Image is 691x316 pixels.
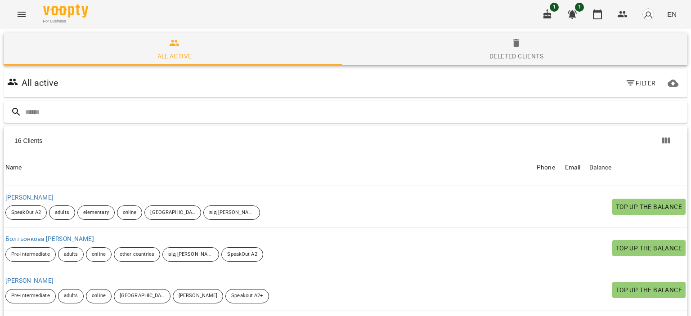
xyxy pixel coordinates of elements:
span: Filter [625,78,655,89]
div: [PERSON_NAME] [173,289,223,303]
button: Top up the balance [612,240,686,256]
div: Pre-intermediate [5,247,56,262]
p: online [92,251,106,258]
div: online [86,247,112,262]
a: [PERSON_NAME] [5,277,54,284]
span: Top up the balance [616,243,682,254]
div: 16 Clients [14,136,349,145]
div: Pre-intermediate [5,289,56,303]
span: Phone [537,162,561,173]
p: online [92,292,106,300]
p: [GEOGRAPHIC_DATA] [120,292,165,300]
span: 1 [550,3,559,12]
img: Voopty Logo [43,4,88,18]
span: Top up the balance [616,201,682,212]
div: online [117,205,143,220]
p: SpeakOut A2 [227,251,257,258]
div: [GEOGRAPHIC_DATA] [144,205,201,220]
button: Menu [11,4,32,25]
div: Balance [589,162,611,173]
div: adults [58,289,84,303]
p: other countries [120,251,155,258]
div: elementary [77,205,115,220]
div: other countries [114,247,161,262]
div: Email [565,162,580,173]
span: For Business [43,18,88,24]
div: Sort [537,162,555,173]
div: online [86,289,112,303]
button: Columns view [655,130,677,151]
a: [PERSON_NAME] [5,194,54,201]
p: elementary [83,209,109,217]
div: Name [5,162,22,173]
div: SpeakOut A2 [221,247,263,262]
span: Name [5,162,533,173]
span: Email [565,162,586,173]
p: Speakout A2+ [231,292,263,300]
p: Pre-intermediate [11,251,50,258]
p: online [123,209,137,217]
div: Sort [5,162,22,173]
p: Pre-intermediate [11,292,50,300]
button: Top up the balance [612,282,686,298]
div: Speakout A2+ [225,289,269,303]
span: Balance [589,162,686,173]
span: EN [667,9,677,19]
button: Top up the balance [612,199,686,215]
p: від [PERSON_NAME] [209,209,254,217]
p: SpeakOut A2 [11,209,41,217]
span: 1 [575,3,584,12]
button: Filter [622,75,659,91]
div: від [PERSON_NAME] [203,205,260,220]
div: All active [157,51,192,62]
div: від [PERSON_NAME] [162,247,219,262]
p: adults [64,251,78,258]
div: Phone [537,162,555,173]
h6: All active [22,76,58,90]
button: EN [664,6,680,22]
div: [GEOGRAPHIC_DATA] [114,289,171,303]
div: Sort [565,162,580,173]
div: Deleted clients [489,51,543,62]
p: adults [55,209,69,217]
p: від [PERSON_NAME] [168,251,213,258]
div: adults [58,247,84,262]
div: adults [49,205,75,220]
p: [PERSON_NAME] [179,292,217,300]
a: Болтьонкова [PERSON_NAME] [5,235,94,242]
img: avatar_s.png [642,8,655,21]
span: Top up the balance [616,285,682,295]
div: Sort [589,162,611,173]
p: [GEOGRAPHIC_DATA] [150,209,195,217]
div: SpeakOut A2 [5,205,47,220]
p: adults [64,292,78,300]
div: Table Toolbar [4,126,687,155]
